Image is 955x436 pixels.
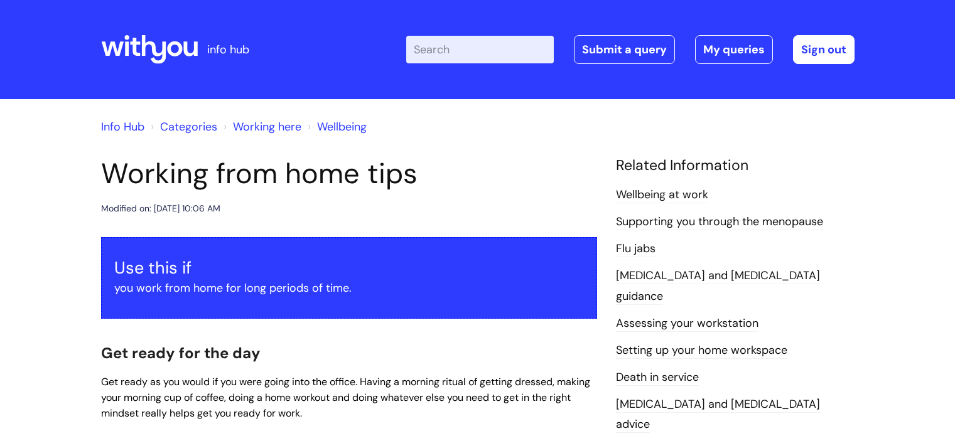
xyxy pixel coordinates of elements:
[220,117,301,137] li: Working here
[317,119,367,134] a: Wellbeing
[616,370,699,386] a: Death in service
[695,35,773,64] a: My queries
[114,278,584,298] p: you work from home for long periods of time.
[305,117,367,137] li: Wellbeing
[101,119,144,134] a: Info Hub
[101,375,590,420] span: Get ready as you would if you were going into the office. Having a morning ritual of getting dres...
[616,241,656,257] a: Flu jabs
[101,201,220,216] div: Modified on: [DATE] 10:06 AM
[160,119,217,134] a: Categories
[616,157,855,174] h4: Related Information
[207,40,249,60] p: info hub
[616,214,823,230] a: Supporting you through the menopause
[114,258,584,278] h3: Use this if
[101,343,261,363] span: Get ready for the day
[616,343,787,359] a: Setting up your home workspace
[574,35,675,64] a: Submit a query
[616,316,758,332] a: Assessing your workstation
[233,119,301,134] a: Working here
[616,187,708,203] a: Wellbeing at work
[406,35,855,64] div: | -
[616,268,820,304] a: [MEDICAL_DATA] and [MEDICAL_DATA] guidance
[406,36,554,63] input: Search
[793,35,855,64] a: Sign out
[616,396,820,433] a: [MEDICAL_DATA] and [MEDICAL_DATA] advice
[101,157,597,191] h1: Working from home tips
[148,117,217,137] li: Solution home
